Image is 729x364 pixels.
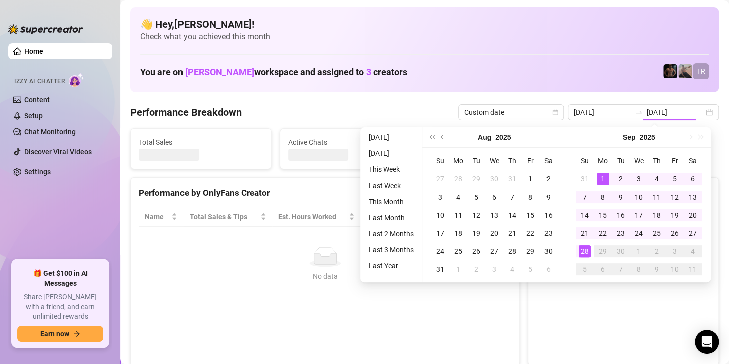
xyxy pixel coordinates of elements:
[190,211,258,222] span: Total Sales & Tips
[24,148,92,156] a: Discover Viral Videos
[17,269,103,288] span: 🎁 Get $100 in AI Messages
[24,168,51,176] a: Settings
[367,211,415,222] span: Sales / Hour
[69,73,84,87] img: AI Chatter
[635,108,643,116] span: to
[149,271,501,282] div: No data
[663,64,677,78] img: Trent
[366,67,371,77] span: 3
[552,109,558,115] span: calendar
[145,211,169,222] span: Name
[635,108,643,116] span: swap-right
[139,186,511,200] div: Performance by OnlyFans Creator
[40,330,69,338] span: Earn now
[574,107,631,118] input: Start date
[278,211,347,222] div: Est. Hours Worked
[139,207,184,227] th: Name
[140,17,709,31] h4: 👋 Hey, [PERSON_NAME] !
[647,107,704,118] input: End date
[8,24,83,34] img: logo-BBDzfeDw.svg
[678,64,692,78] img: LC
[536,186,710,200] div: Sales by OnlyFans Creator
[185,67,254,77] span: [PERSON_NAME]
[24,128,76,136] a: Chat Monitoring
[140,31,709,42] span: Check what you achieved this month
[429,207,511,227] th: Chat Conversion
[437,137,562,148] span: Messages Sent
[139,137,263,148] span: Total Sales
[464,105,558,120] span: Custom date
[130,105,242,119] h4: Performance Breakdown
[17,292,103,322] span: Share [PERSON_NAME] with a friend, and earn unlimited rewards
[288,137,413,148] span: Active Chats
[697,66,705,77] span: TR
[361,207,429,227] th: Sales / Hour
[435,211,497,222] span: Chat Conversion
[24,112,43,120] a: Setup
[73,330,80,337] span: arrow-right
[14,77,65,86] span: Izzy AI Chatter
[24,96,50,104] a: Content
[695,330,719,354] div: Open Intercom Messenger
[140,67,407,78] h1: You are on workspace and assigned to creators
[24,47,43,55] a: Home
[184,207,272,227] th: Total Sales & Tips
[17,326,103,342] button: Earn nowarrow-right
